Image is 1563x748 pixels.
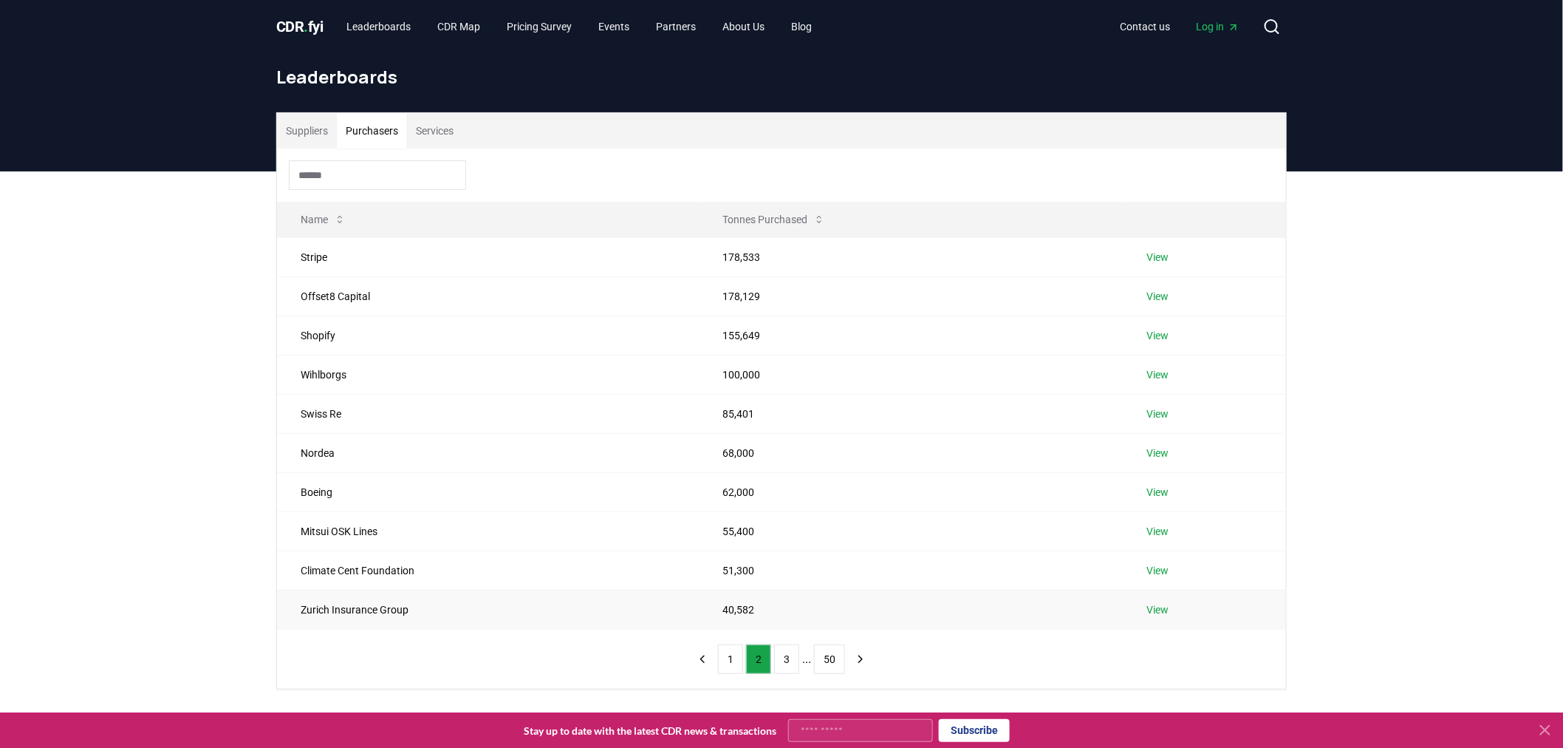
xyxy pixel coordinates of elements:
a: About Us [711,13,777,40]
td: Zurich Insurance Group [277,590,699,629]
a: View [1146,485,1169,500]
span: CDR fyi [276,18,324,35]
a: View [1146,328,1169,343]
a: Contact us [1108,13,1182,40]
a: Events [587,13,642,40]
td: Mitsui OSK Lines [277,511,699,551]
nav: Main [1108,13,1251,40]
a: Blog [780,13,824,40]
button: Purchasers [337,113,407,149]
a: View [1146,602,1169,617]
td: 55,400 [699,511,1123,551]
button: 2 [746,645,771,674]
span: . [304,18,309,35]
a: Leaderboards [335,13,423,40]
a: Partners [645,13,708,40]
button: Suppliers [277,113,337,149]
a: View [1146,563,1169,578]
td: Shopify [277,316,699,355]
a: Pricing Survey [496,13,584,40]
li: ... [802,650,811,668]
td: 178,129 [699,276,1123,316]
td: 40,582 [699,590,1123,629]
td: Wihlborgs [277,355,699,394]
a: View [1146,367,1169,382]
td: 100,000 [699,355,1123,394]
td: Climate Cent Foundation [277,551,699,590]
a: View [1146,524,1169,539]
button: Name [289,205,358,234]
button: 50 [814,645,845,674]
button: 3 [774,645,799,674]
span: Log in [1197,19,1239,34]
a: CDR Map [426,13,493,40]
td: 178,533 [699,237,1123,276]
td: 62,000 [699,472,1123,511]
td: 51,300 [699,551,1123,590]
td: Stripe [277,237,699,276]
h1: Leaderboards [276,65,1287,89]
button: Services [407,113,462,149]
td: 85,401 [699,394,1123,433]
button: next page [848,645,873,674]
td: Swiss Re [277,394,699,433]
a: Log in [1185,13,1251,40]
nav: Main [335,13,824,40]
td: 68,000 [699,433,1123,472]
a: View [1146,446,1169,460]
a: View [1146,250,1169,265]
td: Nordea [277,433,699,472]
a: View [1146,289,1169,304]
a: CDR.fyi [276,16,324,37]
button: Tonnes Purchased [711,205,837,234]
td: Offset8 Capital [277,276,699,316]
td: 155,649 [699,316,1123,355]
button: 1 [718,645,743,674]
td: Boeing [277,472,699,511]
a: View [1146,407,1169,421]
button: previous page [690,645,715,674]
